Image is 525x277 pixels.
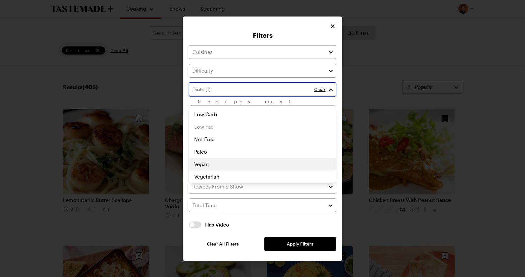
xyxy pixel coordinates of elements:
span: Vegetarian [194,173,219,180]
span: Vegan [194,160,209,168]
span: Low Carb [194,111,217,118]
span: Low Fat [194,123,213,131]
span: Nut Free [194,136,214,143]
span: Paleo [194,148,207,155]
input: Diets (1) [189,83,336,96]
